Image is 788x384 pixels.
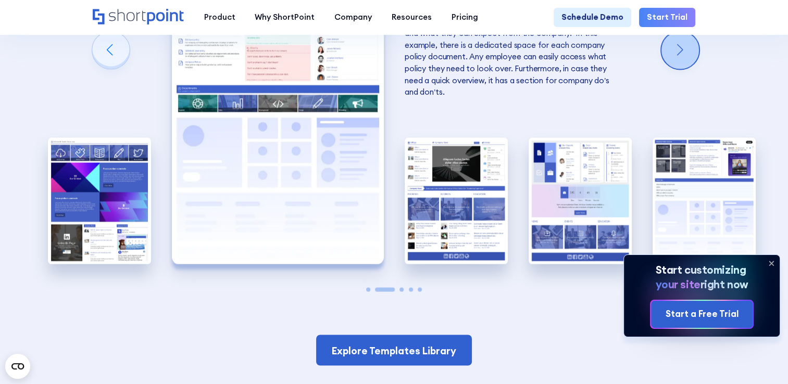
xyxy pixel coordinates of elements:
img: SharePoint Communication site example for news [405,137,508,264]
a: Company [324,8,382,28]
a: Explore Templates Library [316,335,472,365]
iframe: Chat Widget [736,334,788,384]
div: 2 / 5 [172,4,384,264]
div: 3 / 5 [405,137,508,264]
div: Start a Free Trial [666,308,739,321]
a: Start Trial [639,8,695,28]
button: Open CMP widget [5,354,30,379]
div: Why ShortPoint [255,11,315,23]
a: Resources [382,8,442,28]
div: Widget chat [736,334,788,384]
div: Pricing [452,11,478,23]
img: HR SharePoint site example for Homepage [48,137,151,264]
a: Why ShortPoint [245,8,324,28]
div: Product [204,11,235,23]
p: A company policy page is crucial to any HR SharePoint site because it lays out what is expected o... [405,4,617,99]
img: HR SharePoint site example for documents [529,137,632,264]
img: Internal SharePoint site example for knowledge base [653,137,756,264]
a: Start a Free Trial [651,301,752,328]
span: Go to slide 5 [418,287,422,291]
span: Go to slide 3 [399,287,404,291]
div: 5 / 5 [653,137,756,264]
a: Product [194,8,245,28]
span: Go to slide 1 [366,287,370,291]
a: Home [93,9,184,25]
div: 1 / 5 [48,137,151,264]
div: Resources [392,11,432,23]
img: Internal SharePoint site example for company policy [172,4,384,264]
div: Previous slide [92,31,130,69]
a: Pricing [442,8,488,28]
span: Go to slide 2 [375,287,395,291]
div: Next slide [661,31,699,69]
span: Go to slide 4 [409,287,413,291]
div: Company [334,11,372,23]
div: 4 / 5 [529,137,632,264]
a: Schedule Demo [554,8,631,28]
